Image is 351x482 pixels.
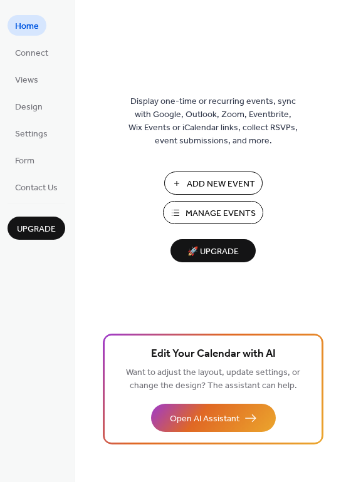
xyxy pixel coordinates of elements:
[187,178,255,191] span: Add New Event
[151,346,276,363] span: Edit Your Calendar with AI
[15,128,48,141] span: Settings
[8,15,46,36] a: Home
[15,182,58,195] span: Contact Us
[170,413,239,426] span: Open AI Assistant
[170,239,256,262] button: 🚀 Upgrade
[8,123,55,143] a: Settings
[15,101,43,114] span: Design
[8,42,56,63] a: Connect
[15,155,34,168] span: Form
[15,74,38,87] span: Views
[15,47,48,60] span: Connect
[15,20,39,33] span: Home
[8,217,65,240] button: Upgrade
[8,150,42,170] a: Form
[17,223,56,236] span: Upgrade
[126,364,300,394] span: Want to adjust the layout, update settings, or change the design? The assistant can help.
[8,69,46,90] a: Views
[8,96,50,116] a: Design
[186,207,256,220] span: Manage Events
[178,244,248,260] span: 🚀 Upgrade
[163,201,263,224] button: Manage Events
[128,95,298,148] span: Display one-time or recurring events, sync with Google, Outlook, Zoom, Eventbrite, Wix Events or ...
[151,404,276,432] button: Open AI Assistant
[8,177,65,197] a: Contact Us
[164,172,263,195] button: Add New Event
